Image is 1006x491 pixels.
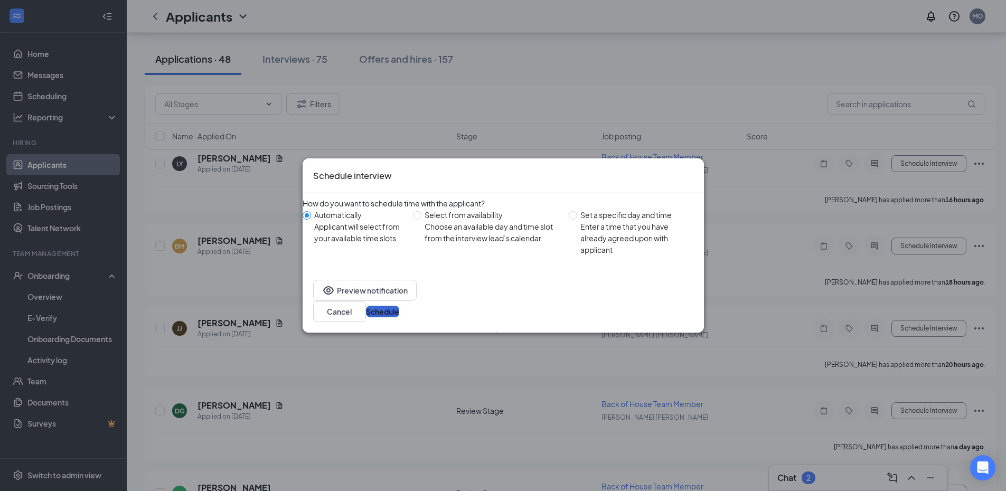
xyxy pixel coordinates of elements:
[313,301,366,322] button: Cancel
[425,221,560,244] div: Choose an available day and time slot from the interview lead’s calendar
[314,221,405,244] div: Applicant will select from your available time slots
[303,197,704,209] div: How do you want to schedule time with the applicant?
[313,280,417,301] button: EyePreview notification
[366,306,399,317] button: Schedule
[970,455,995,480] div: Open Intercom Messenger
[322,284,335,297] svg: Eye
[580,209,695,221] div: Set a specific day and time
[425,209,560,221] div: Select from availability
[314,209,405,221] div: Automatically
[580,221,695,256] div: Enter a time that you have already agreed upon with applicant
[313,169,392,183] h3: Schedule interview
